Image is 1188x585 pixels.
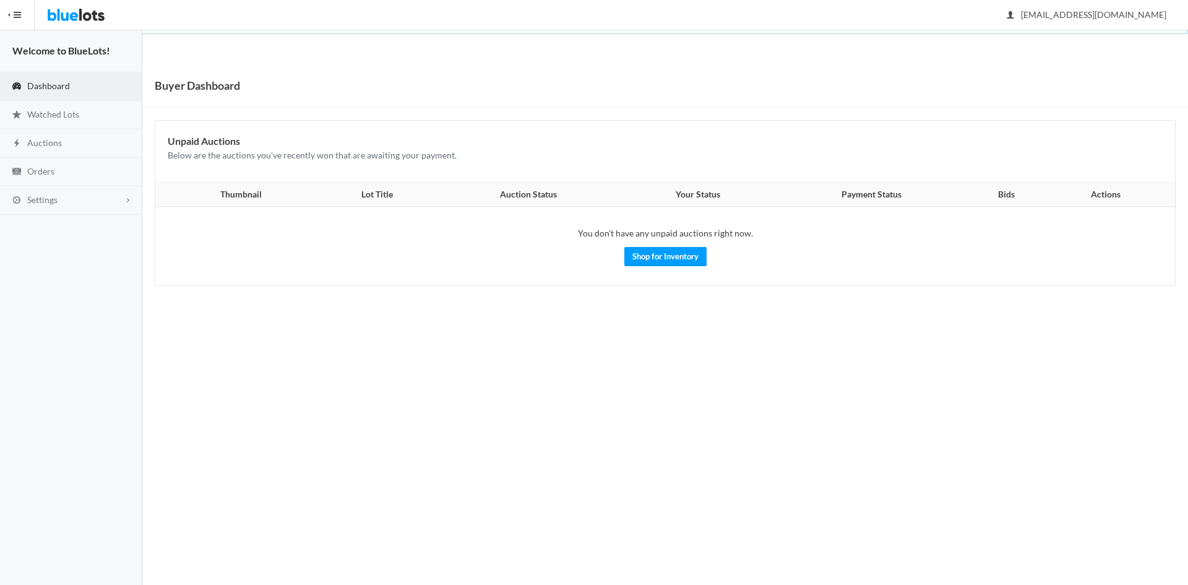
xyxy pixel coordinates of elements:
[168,149,1163,163] p: Below are the auctions you've recently won that are awaiting your payment.
[27,194,58,205] span: Settings
[11,110,23,121] ion-icon: star
[319,183,435,207] th: Lot Title
[11,81,23,93] ion-icon: speedometer
[774,183,970,207] th: Payment Status
[1004,10,1017,22] ion-icon: person
[11,138,23,150] ion-icon: flash
[622,183,774,207] th: Your Status
[1044,183,1175,207] th: Actions
[168,135,240,147] b: Unpaid Auctions
[12,45,110,56] strong: Welcome to BlueLots!
[155,76,240,95] h1: Buyer Dashboard
[27,109,79,119] span: Watched Lots
[624,247,707,266] a: Shop for Inventory
[155,183,319,207] th: Thumbnail
[11,167,23,178] ion-icon: cash
[970,183,1044,207] th: Bids
[168,227,1163,241] p: You don't have any unpaid auctions right now.
[11,195,23,207] ion-icon: cog
[435,183,622,207] th: Auction Status
[27,80,70,91] span: Dashboard
[27,166,54,176] span: Orders
[27,137,62,148] span: Auctions
[1007,9,1166,20] span: [EMAIL_ADDRESS][DOMAIN_NAME]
